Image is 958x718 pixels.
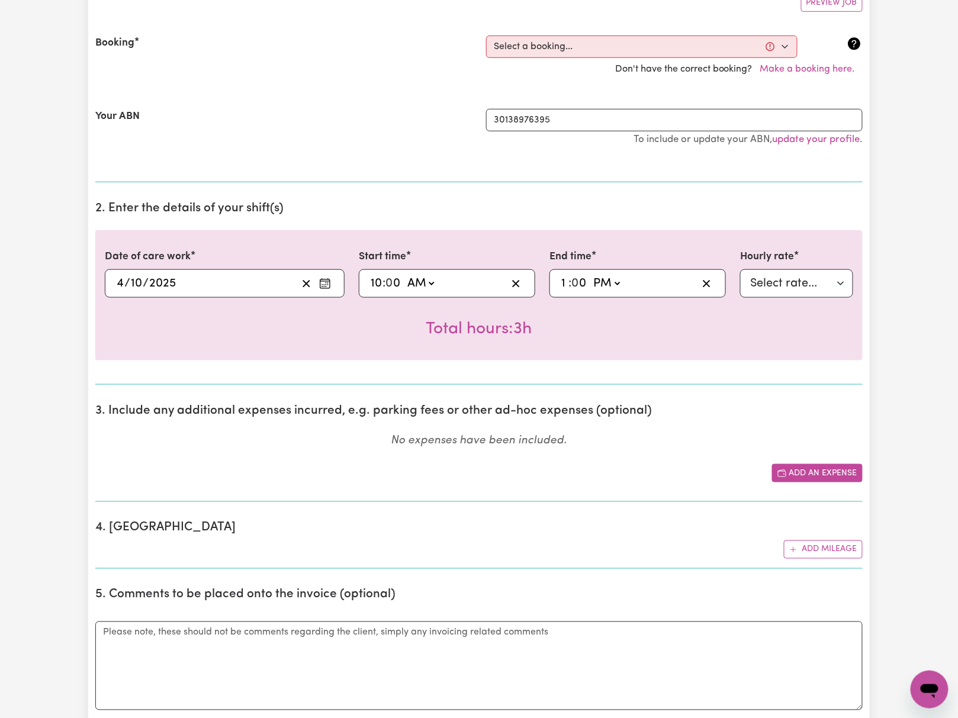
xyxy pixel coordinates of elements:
[571,278,578,289] span: 0
[634,134,863,144] small: To include or update your ABN, .
[784,540,863,559] button: Add mileage
[297,275,316,292] button: Clear date
[568,277,571,290] span: :
[382,277,385,290] span: :
[385,278,393,289] span: 0
[549,249,591,265] label: End time
[95,109,140,124] label: Your ABN
[95,521,863,536] h2: 4. [GEOGRAPHIC_DATA]
[143,277,149,290] span: /
[149,275,176,292] input: ----
[911,671,949,709] iframe: Button to launch messaging window
[387,275,402,292] input: --
[105,249,191,265] label: Date of care work
[124,277,130,290] span: /
[95,36,134,51] label: Booking
[95,404,863,418] h2: 3. Include any additional expenses incurred, e.g. parking fees or other ad-hoc expenses (optional)
[359,249,406,265] label: Start time
[95,201,863,216] h2: 2. Enter the details of your shift(s)
[370,275,382,292] input: --
[316,275,335,292] button: Enter the date of care work
[615,65,863,74] span: Don't have the correct booking?
[426,321,532,337] span: Total hours worked: 3 hours
[772,464,863,482] button: Add another expense
[130,275,143,292] input: --
[740,249,794,265] label: Hourly rate
[116,275,124,292] input: --
[391,435,567,446] em: No expenses have been included.
[572,275,587,292] input: --
[773,134,860,144] a: update your profile
[753,58,863,81] button: Make a booking here.
[561,275,568,292] input: --
[95,588,863,603] h2: 5. Comments to be placed onto the invoice (optional)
